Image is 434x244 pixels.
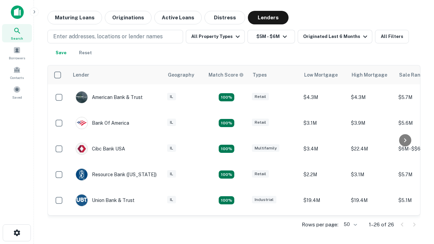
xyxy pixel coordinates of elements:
[76,169,87,180] img: picture
[164,65,204,84] th: Geography
[348,65,395,84] th: High Mortgage
[348,213,395,239] td: $4M
[53,33,163,41] p: Enter addresses, locations or lender names
[2,44,32,62] a: Borrowers
[209,71,244,79] div: Capitalize uses an advanced AI algorithm to match your search with the best lender. The match sco...
[252,119,269,126] div: Retail
[252,93,269,101] div: Retail
[219,145,234,153] div: Matching Properties: 4, hasApolloMatch: undefined
[76,195,87,206] img: picture
[76,117,87,129] img: picture
[298,30,372,43] button: Originated Last 6 Months
[348,162,395,187] td: $3.1M
[75,46,96,60] button: Reset
[252,196,276,204] div: Industrial
[252,170,269,178] div: Retail
[252,144,279,152] div: Multifamily
[219,93,234,101] div: Matching Properties: 7, hasApolloMatch: undefined
[300,162,348,187] td: $2.2M
[341,220,358,229] div: 50
[219,196,234,204] div: Matching Properties: 4, hasApolloMatch: undefined
[300,110,348,136] td: $3.1M
[204,11,245,24] button: Distress
[47,30,183,43] button: Enter addresses, locations or lender names
[300,65,348,84] th: Low Mortgage
[167,196,176,204] div: IL
[2,63,32,82] a: Contacts
[253,71,267,79] div: Types
[11,36,23,41] span: Search
[76,91,143,103] div: American Bank & Trust
[300,213,348,239] td: $4M
[10,75,24,80] span: Contacts
[352,71,387,79] div: High Mortgage
[2,24,32,42] a: Search
[219,170,234,179] div: Matching Properties: 4, hasApolloMatch: undefined
[12,95,22,100] span: Saved
[303,33,369,41] div: Originated Last 6 Months
[167,170,176,178] div: IL
[76,168,157,181] div: Resource Bank ([US_STATE])
[300,84,348,110] td: $4.3M
[300,136,348,162] td: $3.4M
[219,119,234,127] div: Matching Properties: 4, hasApolloMatch: undefined
[167,119,176,126] div: IL
[167,93,176,101] div: IL
[204,65,249,84] th: Capitalize uses an advanced AI algorithm to match your search with the best lender. The match sco...
[105,11,152,24] button: Originations
[168,71,194,79] div: Geography
[249,65,300,84] th: Types
[69,65,164,84] th: Lender
[302,221,338,229] p: Rows per page:
[47,11,102,24] button: Maturing Loans
[348,187,395,213] td: $19.4M
[209,71,242,79] h6: Match Score
[375,30,409,43] button: All Filters
[73,71,89,79] div: Lender
[348,136,395,162] td: $22.4M
[50,46,72,60] button: Save your search to get updates of matches that match your search criteria.
[304,71,338,79] div: Low Mortgage
[369,221,394,229] p: 1–26 of 26
[9,55,25,61] span: Borrowers
[2,83,32,101] a: Saved
[167,144,176,152] div: IL
[76,117,129,129] div: Bank Of America
[248,11,289,24] button: Lenders
[11,5,24,19] img: capitalize-icon.png
[154,11,202,24] button: Active Loans
[76,91,87,103] img: picture
[400,168,434,201] iframe: Chat Widget
[76,143,125,155] div: Cibc Bank USA
[186,30,245,43] button: All Property Types
[76,194,135,206] div: Union Bank & Trust
[76,143,87,155] img: picture
[348,110,395,136] td: $3.9M
[248,30,295,43] button: $5M - $6M
[300,187,348,213] td: $19.4M
[348,84,395,110] td: $4.3M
